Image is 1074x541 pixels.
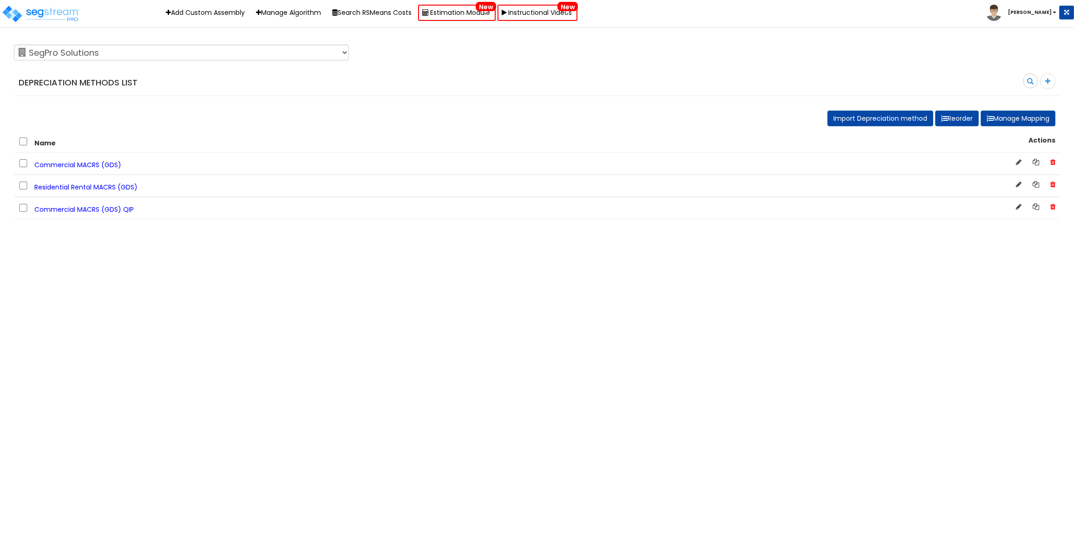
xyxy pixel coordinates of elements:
[986,5,1002,21] img: avatar.png
[251,6,326,20] a: Manage Algorithm
[1050,180,1055,189] span: Delete Depreciation Method
[1009,74,1037,90] input: search depreciation method
[34,160,121,169] span: Commercial MACRS (GDS)
[161,6,249,20] a: Add Custom Assembly
[34,138,56,148] strong: Name
[981,111,1055,126] button: Manage Mapping
[1050,157,1055,167] span: Delete Depreciation Method
[19,78,530,87] h4: Depreciation Methods List
[827,111,933,126] button: Import Depreciation method
[476,2,496,11] span: New
[34,205,134,214] span: Commercial MACRS (GDS) QIP
[1050,202,1055,211] span: Delete Depreciation Method
[418,5,496,21] a: Estimation ModuleNew
[34,183,138,192] span: Residential Rental MACRS (GDS)
[935,111,979,126] button: Reorder
[557,2,578,11] span: New
[1008,9,1052,16] b: [PERSON_NAME]
[327,6,416,20] button: Search RSMeans Costs
[498,5,577,21] a: Instructional VideosNew
[1033,180,1039,189] a: Copy Depreciation Method
[1033,202,1039,211] a: Copy Depreciation Method
[1,5,80,23] img: logo_pro_r.png
[1033,157,1039,167] a: Copy Depreciation Method
[1028,136,1055,145] strong: Actions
